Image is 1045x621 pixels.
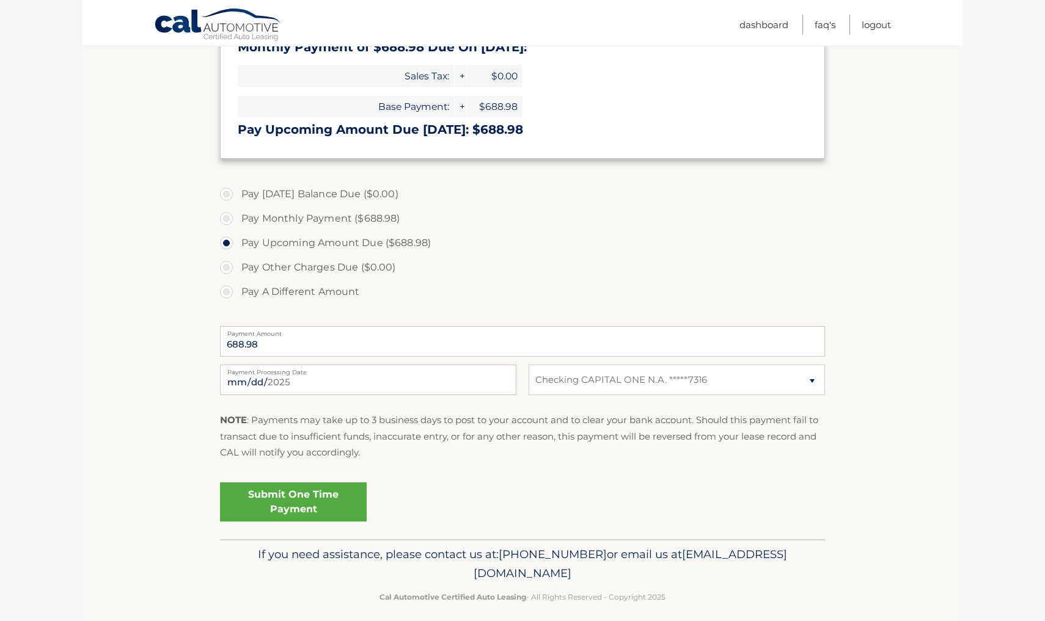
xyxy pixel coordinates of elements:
[220,182,825,206] label: Pay [DATE] Balance Due ($0.00)
[455,96,467,117] span: +
[455,65,467,87] span: +
[220,326,825,336] label: Payment Amount
[220,412,825,460] p: : Payments may take up to 3 business days to post to your account and to clear your bank account....
[862,15,891,35] a: Logout
[815,15,835,35] a: FAQ's
[499,547,607,561] span: [PHONE_NUMBER]
[468,96,522,117] span: $688.98
[220,482,367,521] a: Submit One Time Payment
[238,122,807,137] h3: Pay Upcoming Amount Due [DATE]: $688.98
[739,15,788,35] a: Dashboard
[238,40,807,55] h3: Monthly Payment of $688.98 Due On [DATE]:
[380,592,526,601] strong: Cal Automotive Certified Auto Leasing
[238,65,454,87] span: Sales Tax:
[220,206,825,231] label: Pay Monthly Payment ($688.98)
[228,545,817,584] p: If you need assistance, please contact us at: or email us at
[238,96,454,117] span: Base Payment:
[220,326,825,357] input: Payment Amount
[220,365,516,374] label: Payment Processing Date
[220,280,825,304] label: Pay A Different Amount
[220,414,247,426] strong: NOTE
[220,255,825,280] label: Pay Other Charges Due ($0.00)
[228,590,817,603] p: - All Rights Reserved - Copyright 2025
[154,8,282,43] a: Cal Automotive
[220,365,516,395] input: Payment Date
[220,231,825,255] label: Pay Upcoming Amount Due ($688.98)
[468,65,522,87] span: $0.00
